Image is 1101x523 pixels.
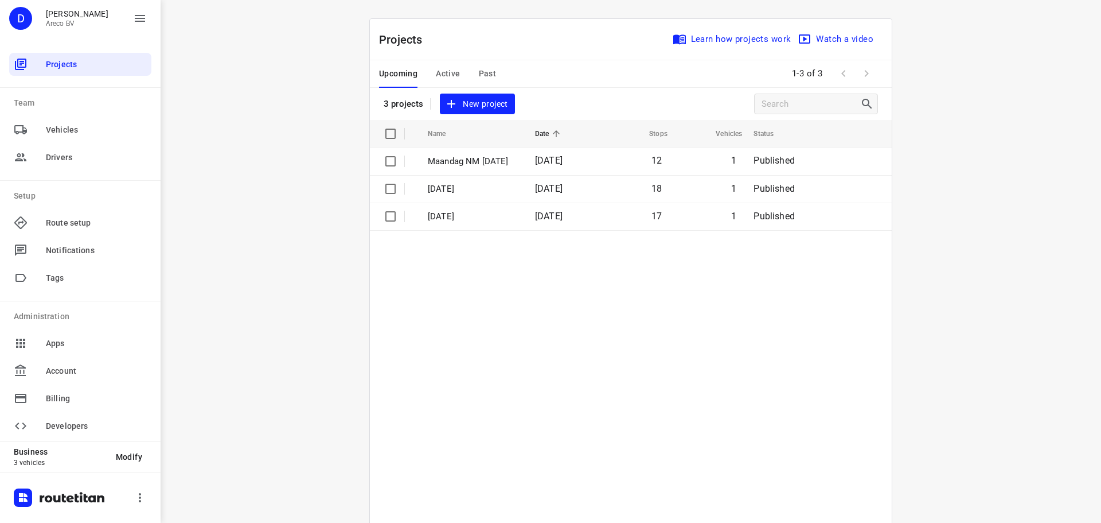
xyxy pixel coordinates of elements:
div: Vehicles [9,118,151,141]
div: Projects [9,53,151,76]
span: Notifications [46,245,147,257]
p: 3 vehicles [14,459,107,467]
span: Past [479,67,497,81]
p: Projects [379,31,432,48]
div: Search [860,97,877,111]
span: Vehicles [701,127,742,141]
div: Route setup [9,211,151,234]
span: Vehicles [46,124,147,136]
span: Published [753,183,795,194]
span: Apps [46,338,147,350]
p: Maandag NM 8 September [428,155,518,168]
span: Published [753,211,795,222]
span: Upcoming [379,67,417,81]
div: Billing [9,387,151,410]
p: 3 projects [384,99,423,109]
span: Developers [46,420,147,432]
span: Name [428,127,461,141]
div: Drivers [9,146,151,169]
span: Modify [116,452,142,462]
span: Next Page [855,62,878,85]
p: Administration [14,311,151,323]
span: 12 [651,155,662,166]
div: D [9,7,32,30]
span: 1 [731,211,736,222]
span: New project [447,97,507,111]
span: Billing [46,393,147,405]
p: Team [14,97,151,109]
div: Notifications [9,239,151,262]
span: Active [436,67,460,81]
p: Vrijdag 5 September [428,183,518,196]
span: Account [46,365,147,377]
p: Areco BV [46,20,108,28]
button: New project [440,94,514,115]
span: [DATE] [535,183,563,194]
span: 1 [731,155,736,166]
span: Published [753,155,795,166]
span: Previous Page [832,62,855,85]
button: Modify [107,447,151,467]
div: Account [9,359,151,382]
div: Developers [9,414,151,437]
span: Route setup [46,217,147,229]
span: 1-3 of 3 [787,61,827,86]
span: Status [753,127,788,141]
p: Business [14,447,107,456]
span: Tags [46,272,147,284]
p: Didier Evrard [46,9,108,18]
span: [DATE] [535,155,563,166]
p: Setup [14,190,151,202]
span: Stops [634,127,667,141]
span: 17 [651,211,662,222]
p: Donderdag 4 September [428,210,518,223]
span: 18 [651,183,662,194]
input: Search projects [762,95,860,113]
span: [DATE] [535,211,563,222]
span: Date [535,127,564,141]
div: Tags [9,266,151,289]
span: Drivers [46,152,147,164]
div: Apps [9,332,151,355]
span: Projects [46,59,147,71]
span: 1 [731,183,736,194]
